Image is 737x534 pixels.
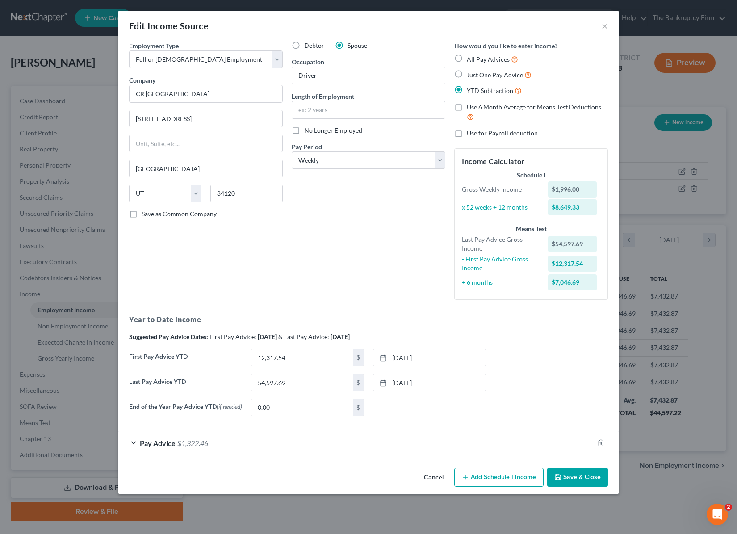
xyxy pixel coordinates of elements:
[125,349,247,374] label: First Pay Advice YTD
[457,255,544,273] div: - First Pay Advice Gross Income
[707,504,728,525] iframe: Intercom live chat
[348,42,367,49] span: Spouse
[217,403,242,410] span: (if needed)
[251,374,353,391] input: 0.00
[292,143,322,151] span: Pay Period
[548,256,597,272] div: $12,317.54
[258,333,277,341] strong: [DATE]
[462,171,600,180] div: Schedule I
[602,21,608,31] button: ×
[467,129,538,137] span: Use for Payroll deduction
[467,103,601,111] span: Use 6 Month Average for Means Test Deductions
[125,399,247,424] label: End of the Year Pay Advice YTD
[251,349,353,366] input: 0.00
[142,210,217,218] span: Save as Common Company
[457,185,544,194] div: Gross Weekly Income
[177,439,208,447] span: $1,322.46
[278,333,329,341] span: & Last Pay Advice:
[725,504,732,511] span: 2
[129,20,209,32] div: Edit Income Source
[130,110,282,127] input: Enter address...
[457,235,544,253] div: Last Pay Advice Gross Income
[548,274,597,290] div: $7,046.69
[304,126,362,134] span: No Longer Employed
[417,469,451,487] button: Cancel
[353,349,364,366] div: $
[292,67,445,84] input: --
[353,399,364,416] div: $
[129,314,608,325] h5: Year to Date Income
[129,76,155,84] span: Company
[547,468,608,487] button: Save & Close
[462,224,600,233] div: Means Test
[454,468,544,487] button: Add Schedule I Income
[548,181,597,198] div: $1,996.00
[292,92,354,101] label: Length of Employment
[373,374,486,391] a: [DATE]
[353,374,364,391] div: $
[292,57,324,67] label: Occupation
[548,199,597,215] div: $8,649.33
[457,203,544,212] div: x 52 weeks ÷ 12 months
[210,185,283,202] input: Enter zip...
[140,439,176,447] span: Pay Advice
[467,55,510,63] span: All Pay Advices
[129,42,179,50] span: Employment Type
[467,87,513,94] span: YTD Subtraction
[467,71,523,79] span: Just One Pay Advice
[457,278,544,287] div: ÷ 6 months
[292,101,445,118] input: ex: 2 years
[130,160,282,177] input: Enter city...
[125,374,247,399] label: Last Pay Advice YTD
[462,156,600,167] h5: Income Calculator
[251,399,353,416] input: 0.00
[209,333,256,341] span: First Pay Advice:
[129,85,283,103] input: Search company by name...
[548,236,597,252] div: $54,597.69
[454,41,557,50] label: How would you like to enter income?
[373,349,486,366] a: [DATE]
[130,135,282,152] input: Unit, Suite, etc...
[304,42,324,49] span: Debtor
[331,333,350,341] strong: [DATE]
[129,333,208,341] strong: Suggested Pay Advice Dates:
